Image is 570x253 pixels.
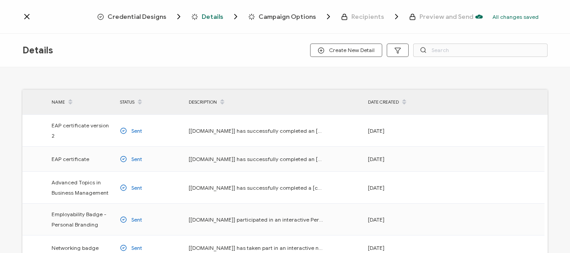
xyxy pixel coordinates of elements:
span: Sent [131,214,142,225]
div: DATE CREATED [363,95,432,110]
div: [DATE] [363,126,432,136]
span: Credential Designs [97,12,183,21]
span: Credential Designs [108,13,166,20]
span: Create New Detail [318,47,375,54]
div: NAME [47,95,116,110]
span: Details [191,12,240,21]
span: Recipients [341,12,401,21]
span: [[DOMAIN_NAME]] has successfully completed a [course-name] programme at [school]. [189,183,323,193]
div: [DATE] [363,214,432,225]
span: Preview and Send [409,13,473,20]
div: DESCRIPTION [184,95,363,110]
div: Breadcrumb [97,12,473,21]
div: [DATE] [363,154,432,164]
span: Employability Badge - Personal Branding [52,209,111,230]
iframe: Chat Widget [525,210,570,253]
span: Sent [131,126,142,136]
span: Campaign Options [259,13,316,20]
span: Sent [131,243,142,253]
span: Preview and Send [419,13,473,20]
span: [[DOMAIN_NAME]] has successfully completed an [course-name] course with Bayswater Online. [189,126,323,136]
span: EAP certificate [52,154,89,164]
span: Details [22,45,53,56]
p: All changes saved [492,13,539,20]
span: [[DOMAIN_NAME]] has taken part in an interactive networking workshop, aimed at growing their prac... [189,243,323,253]
span: EAP certificate version 2 [52,120,111,141]
button: Create New Detail [310,44,382,57]
div: [DATE] [363,183,432,193]
span: Networking badge [52,243,99,253]
span: [[DOMAIN_NAME]] has successfully completed an [course-name] course with Bayswater Online. [189,154,323,164]
div: [DATE] [363,243,432,253]
input: Search [413,44,548,57]
span: [[DOMAIN_NAME]] participated in an interactive Personal Branding workshop designed to enhance the... [189,214,323,225]
span: Sent [131,183,142,193]
span: Recipients [351,13,384,20]
span: Advanced Topics in Business Management [52,177,111,198]
span: Campaign Options [248,12,333,21]
span: Sent [131,154,142,164]
div: STATUS [116,95,184,110]
span: Details [202,13,223,20]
